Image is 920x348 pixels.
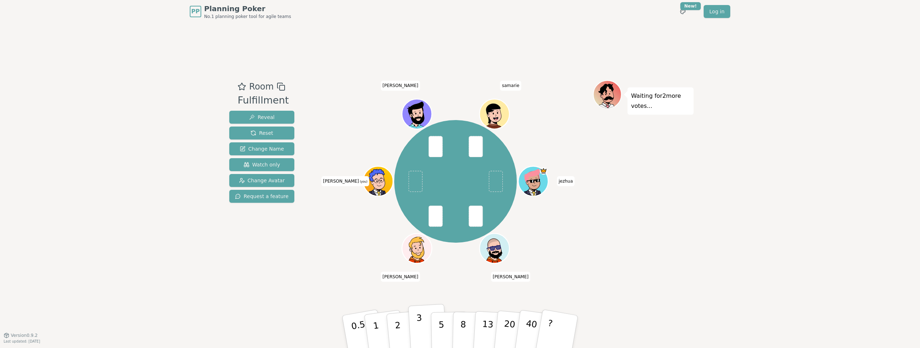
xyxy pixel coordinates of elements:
[229,111,294,124] button: Reveal
[229,142,294,155] button: Change Name
[500,81,521,91] span: Click to change your name
[229,158,294,171] button: Watch only
[229,190,294,203] button: Request a feature
[11,333,38,338] span: Version 0.9.2
[249,80,273,93] span: Room
[190,4,291,19] a: PPPlanning PokerNo.1 planning poker tool for agile teams
[204,4,291,14] span: Planning Poker
[238,80,246,93] button: Add as favourite
[229,127,294,139] button: Reset
[680,2,701,10] div: New!
[191,7,199,16] span: PP
[321,176,369,186] span: Click to change your name
[704,5,730,18] a: Log in
[249,114,275,121] span: Reveal
[235,193,289,200] span: Request a feature
[4,333,38,338] button: Version0.9.2
[238,93,289,108] div: Fulfillment
[244,161,280,168] span: Watch only
[491,272,530,282] span: Click to change your name
[240,145,284,152] span: Change Name
[4,339,40,343] span: Last updated: [DATE]
[364,167,392,195] button: Click to change your avatar
[557,176,575,186] span: Click to change your name
[229,174,294,187] button: Change Avatar
[250,129,273,137] span: Reset
[359,180,368,183] span: (you)
[540,167,547,175] span: jezhua is the host
[239,177,285,184] span: Change Avatar
[204,14,291,19] span: No.1 planning poker tool for agile teams
[381,272,420,282] span: Click to change your name
[676,5,689,18] button: New!
[631,91,690,111] p: Waiting for 2 more votes...
[381,81,420,91] span: Click to change your name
